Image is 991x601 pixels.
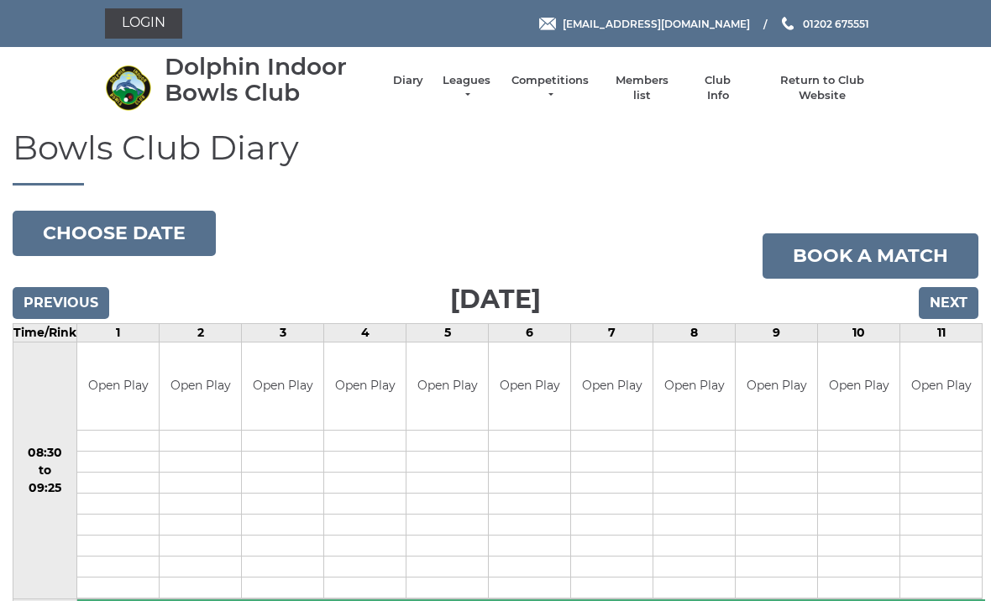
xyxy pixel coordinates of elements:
a: Members list [606,73,676,103]
td: Open Play [406,342,488,431]
span: 01202 675551 [803,17,869,29]
td: Open Play [77,342,159,431]
img: Dolphin Indoor Bowls Club [105,65,151,111]
a: Phone us 01202 675551 [779,16,869,32]
td: 3 [242,323,324,342]
a: Book a match [763,233,978,279]
td: Open Play [160,342,241,431]
td: Open Play [324,342,406,431]
td: Open Play [489,342,570,431]
td: 08:30 to 09:25 [13,342,77,599]
button: Choose date [13,211,216,256]
td: 8 [653,323,736,342]
td: Open Play [900,342,982,431]
a: Email [EMAIL_ADDRESS][DOMAIN_NAME] [539,16,750,32]
div: Dolphin Indoor Bowls Club [165,54,376,106]
td: Time/Rink [13,323,77,342]
td: Open Play [736,342,817,431]
td: 9 [736,323,818,342]
td: 2 [160,323,242,342]
h1: Bowls Club Diary [13,129,978,186]
input: Previous [13,287,109,319]
td: 1 [77,323,160,342]
td: 6 [489,323,571,342]
td: Open Play [653,342,735,431]
td: 11 [900,323,983,342]
td: 5 [406,323,489,342]
a: Competitions [510,73,590,103]
td: Open Play [242,342,323,431]
td: 7 [571,323,653,342]
a: Return to Club Website [759,73,886,103]
td: 10 [818,323,900,342]
img: Email [539,18,556,30]
span: [EMAIL_ADDRESS][DOMAIN_NAME] [563,17,750,29]
td: 4 [324,323,406,342]
a: Login [105,8,182,39]
input: Next [919,287,978,319]
td: Open Play [818,342,899,431]
img: Phone us [782,17,794,30]
a: Club Info [694,73,742,103]
a: Leagues [440,73,493,103]
td: Open Play [571,342,653,431]
a: Diary [393,73,423,88]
